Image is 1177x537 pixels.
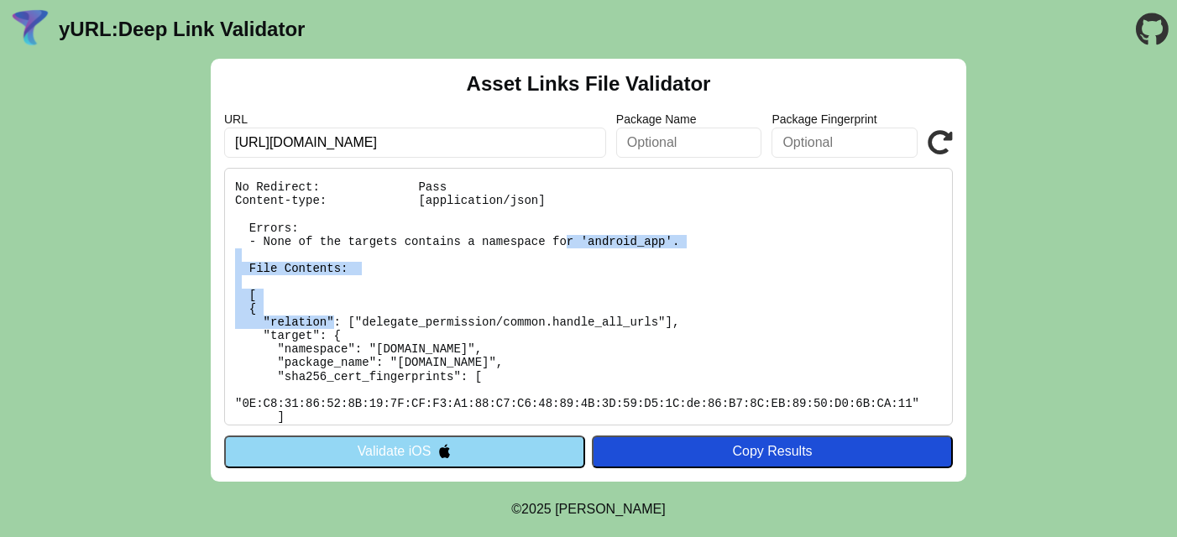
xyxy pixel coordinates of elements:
footer: © [511,482,665,537]
button: Copy Results [592,435,953,467]
button: Validate iOS [224,435,585,467]
label: Package Name [616,112,762,126]
img: appleIcon.svg [437,444,452,458]
div: Copy Results [600,444,944,459]
label: Package Fingerprint [772,112,918,126]
input: Optional [616,128,762,158]
input: Optional [772,128,918,158]
label: URL [224,112,606,126]
pre: Found file at: [URL][DOMAIN_NAME] No Redirect: Pass Content-type: [application/json] Errors: - No... [224,168,953,425]
a: Michael Ibragimchayev's Personal Site [555,502,666,516]
img: yURL Logo [8,8,52,51]
span: 2025 [521,502,552,516]
h2: Asset Links File Validator [467,72,711,96]
a: yURL:Deep Link Validator [59,18,305,41]
input: Required [224,128,606,158]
